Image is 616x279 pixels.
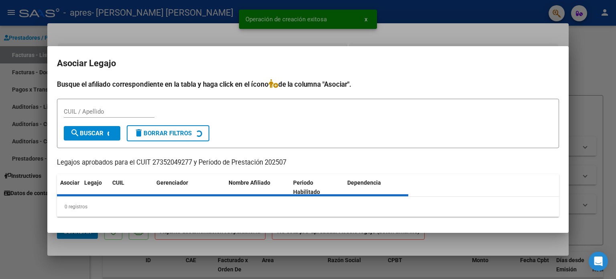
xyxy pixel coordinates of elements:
[134,130,192,137] span: Borrar Filtros
[290,174,344,201] datatable-header-cell: Periodo Habilitado
[64,126,120,141] button: Buscar
[153,174,225,201] datatable-header-cell: Gerenciador
[293,179,320,195] span: Periodo Habilitado
[70,130,103,137] span: Buscar
[225,174,290,201] datatable-header-cell: Nombre Afiliado
[344,174,409,201] datatable-header-cell: Dependencia
[70,128,80,138] mat-icon: search
[60,179,79,186] span: Asociar
[109,174,153,201] datatable-header-cell: CUIL
[57,197,559,217] div: 0 registros
[81,174,109,201] datatable-header-cell: Legajo
[57,174,81,201] datatable-header-cell: Asociar
[57,56,559,71] h2: Asociar Legajo
[156,179,188,186] span: Gerenciador
[57,158,559,168] p: Legajos aprobados para el CUIT 27352049277 y Período de Prestación 202507
[84,179,102,186] span: Legajo
[229,179,270,186] span: Nombre Afiliado
[57,79,559,90] h4: Busque el afiliado correspondiente en la tabla y haga click en el ícono de la columna "Asociar".
[347,179,381,186] span: Dependencia
[134,128,144,138] mat-icon: delete
[589,252,608,271] div: Open Intercom Messenger
[127,125,209,141] button: Borrar Filtros
[112,179,124,186] span: CUIL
